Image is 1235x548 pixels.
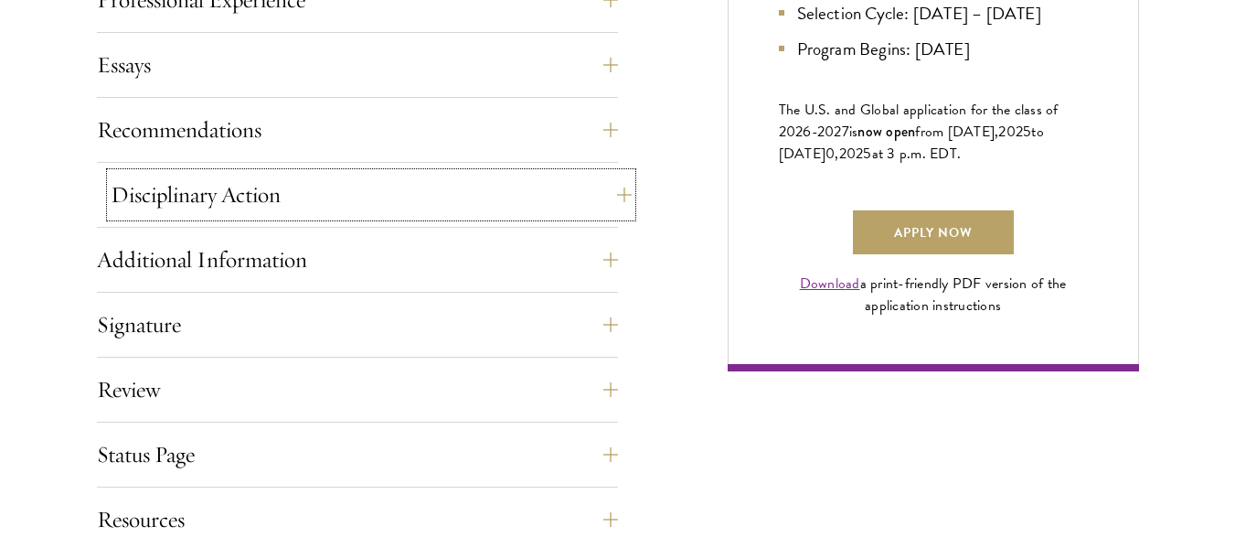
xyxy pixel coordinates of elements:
[857,121,915,142] span: now open
[97,498,618,542] button: Resources
[111,173,632,217] button: Disciplinary Action
[998,121,1023,143] span: 202
[97,303,618,347] button: Signature
[842,121,849,143] span: 7
[825,143,835,165] span: 0
[803,121,811,143] span: 6
[839,143,864,165] span: 202
[863,143,871,165] span: 5
[97,368,618,412] button: Review
[800,273,860,295] a: Download
[779,36,1088,62] li: Program Begins: [DATE]
[812,121,842,143] span: -202
[97,238,618,282] button: Additional Information
[849,121,858,143] span: is
[97,43,618,87] button: Essays
[779,121,1044,165] span: to [DATE]
[97,433,618,477] button: Status Page
[915,121,998,143] span: from [DATE],
[779,273,1088,317] div: a print-friendly PDF version of the application instructions
[1023,121,1031,143] span: 5
[97,108,618,152] button: Recommendations
[835,143,838,165] span: ,
[872,143,962,165] span: at 3 p.m. EDT.
[853,210,1014,254] a: Apply Now
[779,99,1059,143] span: The U.S. and Global application for the class of 202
